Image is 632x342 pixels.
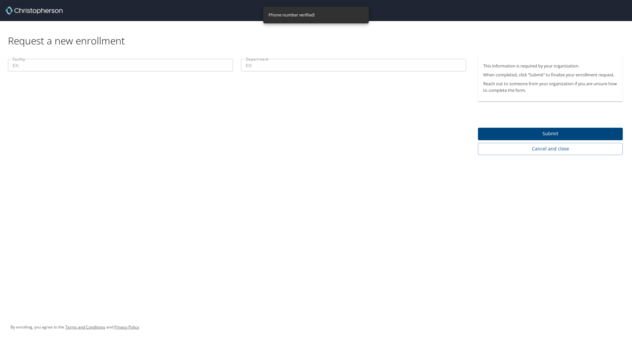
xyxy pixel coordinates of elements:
p: Reach out to someone from your organization if you are unsure how to complete the form. [483,81,618,93]
p: When completed, click “Submit” to finalize your enrollment request. [483,72,618,78]
input: EX: [8,59,233,71]
span: Cancel and close [483,145,618,153]
a: Terms and Conditions [65,324,105,330]
div: By enrolling, you agree to the and . [11,319,140,335]
button: Submit [478,128,623,141]
p: This information is required by your organization. [483,63,618,69]
button: Cancel and close [478,143,623,155]
div: Request a new enrollment [8,21,628,47]
input: EX: [241,59,466,71]
a: Privacy Policy [114,324,139,330]
div: Phone number verified! [269,9,315,21]
span: Submit [483,130,618,138]
img: cbt logo [5,7,63,14]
